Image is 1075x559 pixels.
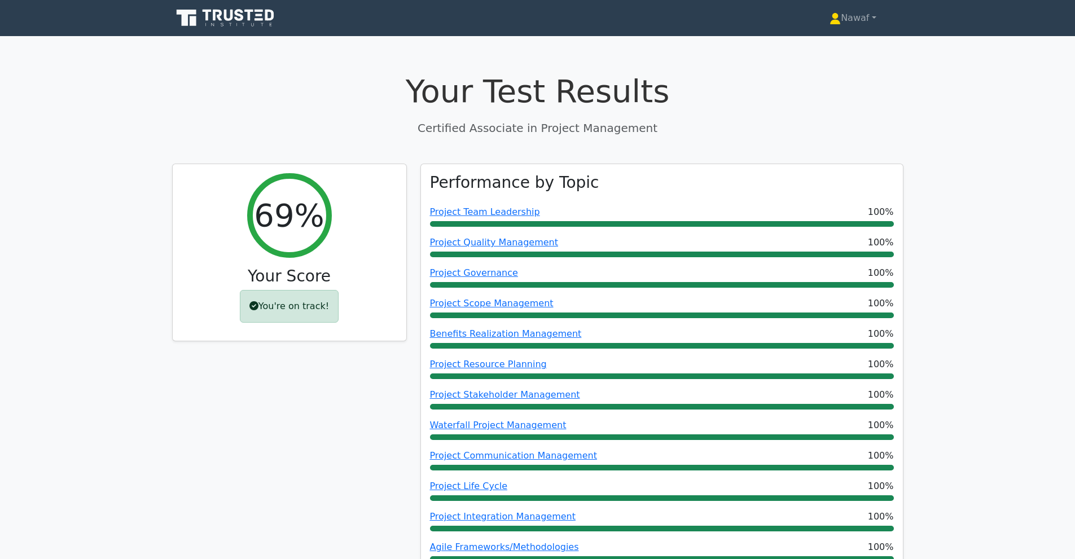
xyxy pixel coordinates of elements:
div: You're on track! [240,290,339,323]
a: Project Resource Planning [430,359,547,369]
a: Benefits Realization Management [430,328,582,339]
h3: Your Score [182,267,397,286]
h3: Performance by Topic [430,173,599,192]
span: 100% [868,388,894,402]
a: Waterfall Project Management [430,420,567,430]
h1: Your Test Results [172,72,903,110]
a: Project Communication Management [430,450,597,461]
a: Project Integration Management [430,511,576,522]
span: 100% [868,419,894,432]
a: Project Scope Management [430,298,554,309]
span: 100% [868,449,894,463]
a: Project Quality Management [430,237,558,248]
a: Project Stakeholder Management [430,389,580,400]
span: 100% [868,358,894,371]
span: 100% [868,510,894,523]
a: Project Team Leadership [430,206,540,217]
p: Certified Associate in Project Management [172,120,903,137]
a: Nawaf [802,7,903,29]
span: 100% [868,327,894,341]
a: Project Governance [430,267,518,278]
span: 100% [868,540,894,554]
span: 100% [868,236,894,249]
a: Agile Frameworks/Methodologies [430,542,579,552]
span: 100% [868,266,894,280]
h2: 69% [254,196,324,234]
span: 100% [868,479,894,493]
span: 100% [868,205,894,219]
span: 100% [868,297,894,310]
a: Project Life Cycle [430,481,507,491]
